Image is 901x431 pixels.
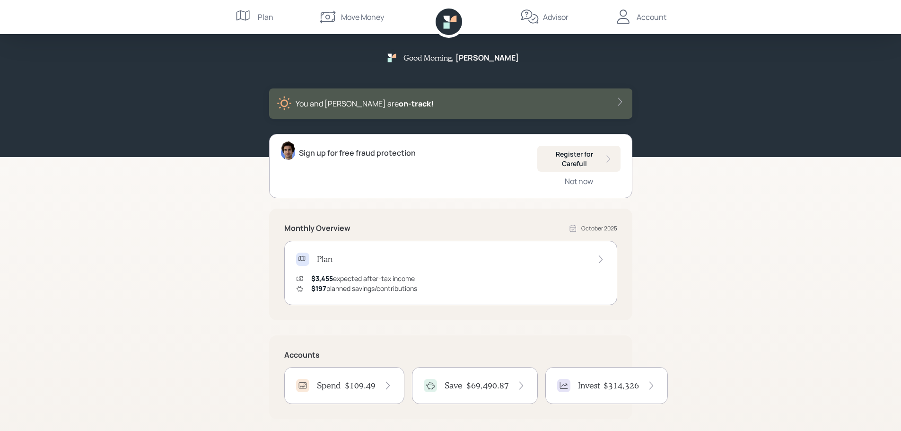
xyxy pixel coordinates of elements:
[545,150,613,168] div: Register for Carefull
[311,273,415,283] div: expected after-tax income
[399,98,434,109] span: on‑track!
[311,274,333,283] span: $3,455
[299,147,416,158] div: Sign up for free fraud protection
[604,380,639,391] h4: $314,326
[284,224,350,233] h5: Monthly Overview
[637,11,666,23] div: Account
[345,380,376,391] h4: $109.49
[445,380,463,391] h4: Save
[578,380,600,391] h4: Invest
[311,283,417,293] div: planned savings/contributions
[296,98,434,109] div: You and [PERSON_NAME] are
[466,380,509,391] h4: $69,490.87
[317,380,341,391] h4: Spend
[565,176,593,186] div: Not now
[543,11,569,23] div: Advisor
[277,96,292,111] img: sunny-XHVQM73Q.digested.png
[281,141,295,160] img: harrison-schaefer-headshot-2.png
[311,284,326,293] span: $197
[341,11,384,23] div: Move Money
[455,53,519,62] h5: [PERSON_NAME]
[537,146,621,172] button: Register for Carefull
[581,224,617,233] div: October 2025
[317,254,332,264] h4: Plan
[258,11,273,23] div: Plan
[403,53,454,62] h5: Good Morning ,
[284,351,617,360] h5: Accounts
